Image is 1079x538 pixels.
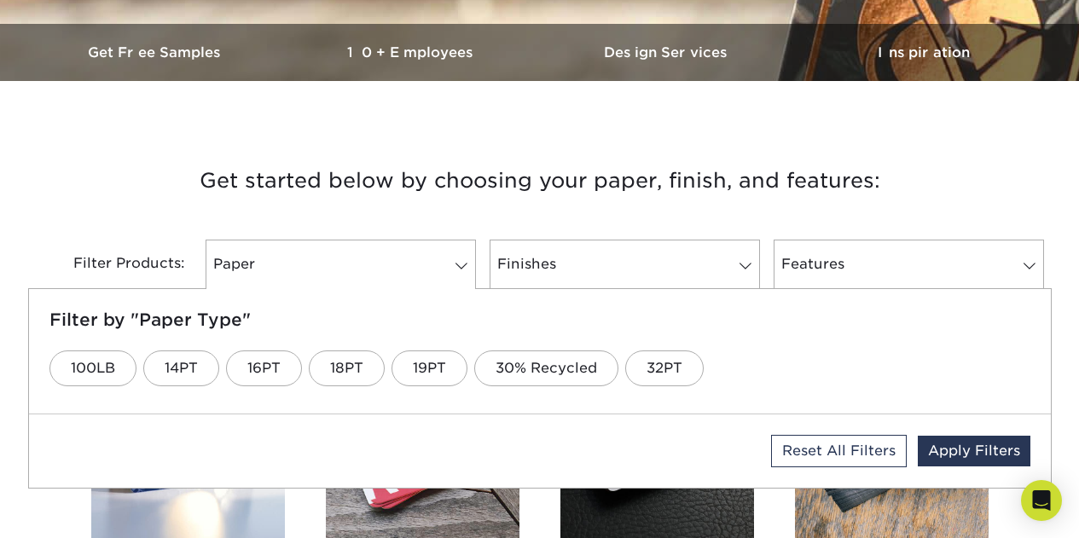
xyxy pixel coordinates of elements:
a: 10+ Employees [284,24,540,81]
a: 19PT [392,350,467,386]
a: 32PT [625,350,704,386]
a: Get Free Samples [28,24,284,81]
h3: Design Services [540,44,796,61]
a: 30% Recycled [474,350,618,386]
a: Features [774,240,1044,289]
h3: Inspiration [796,44,1052,61]
a: 18PT [309,350,385,386]
a: Design Services [540,24,796,81]
a: Inspiration [796,24,1052,81]
a: Finishes [490,240,760,289]
a: Paper [206,240,476,289]
a: Reset All Filters [771,435,907,467]
h3: Get Free Samples [28,44,284,61]
a: 16PT [226,350,302,386]
h3: 10+ Employees [284,44,540,61]
h5: Filter by "Paper Type" [49,309,1030,330]
div: Open Intercom Messenger [1021,480,1062,521]
a: 14PT [143,350,219,386]
h3: Get started below by choosing your paper, finish, and features: [41,142,1039,219]
a: Apply Filters [918,436,1030,466]
a: 100LB [49,350,136,386]
div: Filter Products: [28,240,199,289]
